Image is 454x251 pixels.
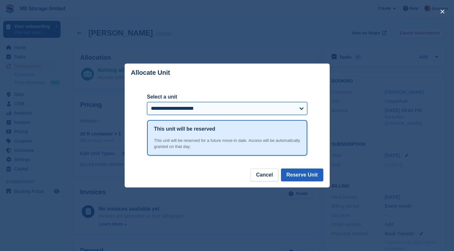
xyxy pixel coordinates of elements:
button: Reserve Unit [281,169,323,181]
div: This unit will be reserved for a future move-in date. Access will be automatically granted on tha... [154,137,300,150]
button: Cancel [251,169,278,181]
h1: This unit will be reserved [154,125,215,133]
p: Allocate Unit [131,69,170,76]
button: close [437,6,448,17]
label: Select a unit [147,93,307,101]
